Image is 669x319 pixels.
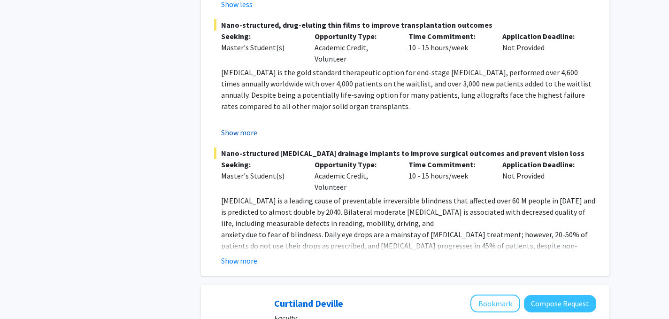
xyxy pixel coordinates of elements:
[221,159,301,170] p: Seeking:
[495,159,589,193] div: Not Provided
[470,295,520,312] button: Add Curtiland Deville to Bookmarks
[221,195,596,229] p: [MEDICAL_DATA] is a leading cause of preventable irreversible blindness that affected over 60 M p...
[214,19,596,31] span: Nano-structured, drug-eluting thin films to improve transplantation outcomes
[502,159,582,170] p: Application Deadline:
[315,159,394,170] p: Opportunity Type:
[221,127,257,138] button: Show more
[221,67,596,112] p: [MEDICAL_DATA] is the gold standard therapeutic option for end-stage [MEDICAL_DATA], performed ov...
[502,31,582,42] p: Application Deadline:
[401,159,495,193] div: 10 - 15 hours/week
[315,31,394,42] p: Opportunity Type:
[221,229,596,296] p: anxiety due to fear of blindness. Daily eye drops are a mainstay of [MEDICAL_DATA] treatment; how...
[221,31,301,42] p: Seeking:
[408,31,488,42] p: Time Commitment:
[274,297,343,309] a: Curtiland Deville
[221,170,301,181] div: Master's Student(s)
[495,31,589,64] div: Not Provided
[524,295,596,312] button: Compose Request to Curtiland Deville
[221,255,257,266] button: Show more
[214,148,596,159] span: Nano-structured [MEDICAL_DATA] drainage implants to improve surgical outcomes and prevent vision ...
[308,31,401,64] div: Academic Credit, Volunteer
[7,277,40,312] iframe: Chat
[401,31,495,64] div: 10 - 15 hours/week
[408,159,488,170] p: Time Commitment:
[221,42,301,53] div: Master's Student(s)
[308,159,401,193] div: Academic Credit, Volunteer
